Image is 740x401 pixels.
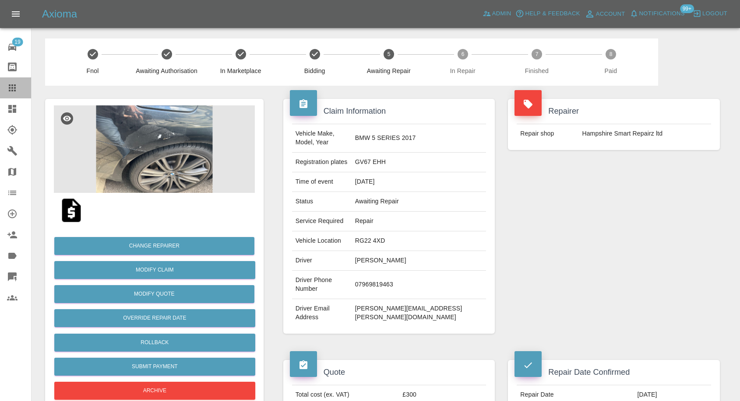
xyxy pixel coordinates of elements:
button: Change Repairer [54,237,254,255]
span: Account [596,9,625,19]
td: Service Required [292,212,352,231]
h4: Claim Information [290,105,489,117]
h4: Repair Date Confirmed [514,366,713,378]
button: Rollback [54,334,255,352]
a: Account [582,7,627,21]
td: [DATE] [352,172,486,192]
span: 19 [12,38,23,46]
span: Help & Feedback [525,9,580,19]
span: Notifications [639,9,685,19]
button: Archive [54,382,255,400]
text: 6 [461,51,464,57]
td: Driver [292,251,352,271]
td: Status [292,192,352,212]
span: Fnol [59,66,126,75]
span: Finished [503,66,570,75]
a: Modify Claim [54,261,255,279]
h4: Repairer [514,105,713,117]
td: Repair [352,212,486,231]
span: In Marketplace [207,66,274,75]
td: Repair shop [517,124,578,143]
button: Override Repair Date [54,309,255,327]
td: [PERSON_NAME] [352,251,486,271]
span: In Repair [429,66,496,75]
td: Driver Email Address [292,299,352,327]
td: Vehicle Location [292,231,352,251]
button: Help & Feedback [513,7,582,21]
text: 8 [610,51,613,57]
text: 5 [387,51,390,57]
h5: Axioma [42,7,77,21]
button: Logout [691,7,729,21]
button: Notifications [627,7,687,21]
a: Admin [480,7,514,21]
td: [PERSON_NAME][EMAIL_ADDRESS][PERSON_NAME][DOMAIN_NAME] [352,299,486,327]
button: Open drawer [5,3,26,24]
span: Awaiting Repair [355,66,422,75]
span: Bidding [281,66,348,75]
td: Vehicle Make, Model, Year [292,124,352,153]
span: Logout [702,9,727,19]
span: Paid [577,66,644,75]
button: Modify Quote [54,285,254,303]
td: GV67 EHH [352,153,486,172]
td: BMW 5 SERIES 2017 [352,124,486,153]
img: qt_1S7Z6xA4aDea5wMjxZNhbWiz [57,196,85,224]
td: Hampshire Smart Repairz ltd [578,124,711,143]
td: 07969819463 [352,271,486,299]
td: Time of event [292,172,352,192]
span: Admin [492,9,511,19]
td: RG22 4XD [352,231,486,251]
td: Driver Phone Number [292,271,352,299]
button: Submit Payment [54,358,255,376]
td: Awaiting Repair [352,192,486,212]
text: 7 [535,51,538,57]
span: 99+ [680,4,694,13]
h4: Quote [290,366,489,378]
td: Registration plates [292,153,352,172]
span: Awaiting Authorisation [133,66,200,75]
img: 6dabfacd-c316-4f54-8a71-f30d028095ce [54,105,255,193]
